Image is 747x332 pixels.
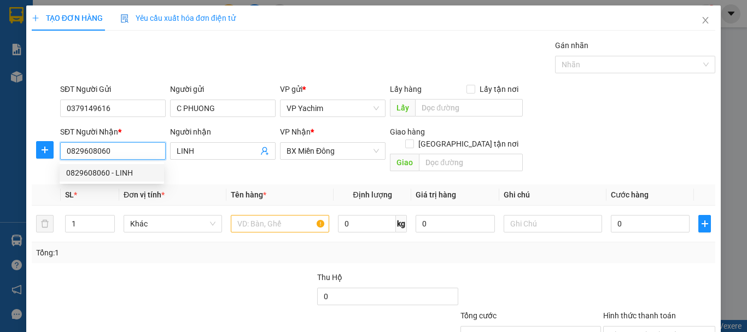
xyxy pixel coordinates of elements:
span: plus [37,145,53,154]
div: 0829608060 - LINH [60,164,164,182]
span: Lấy [390,99,415,117]
input: Dọc đường [419,154,523,171]
label: Gán nhãn [555,41,588,50]
span: plus [32,14,39,22]
label: Hình thức thanh toán [603,311,676,320]
button: delete [36,215,54,232]
span: [GEOGRAPHIC_DATA] tận nơi [414,138,523,150]
span: Giá trị hàng [416,190,456,199]
input: Ghi Chú [504,215,602,232]
span: Giao [390,154,419,171]
span: Lấy hàng [390,85,422,94]
button: plus [698,215,711,232]
span: Tên hàng [231,190,266,199]
div: VP gửi [280,83,386,95]
span: Lấy tận nơi [475,83,523,95]
span: TẠO ĐƠN HÀNG [32,14,103,22]
div: 0829608060 - LINH [66,167,157,179]
button: plus [36,141,54,159]
span: Tổng cước [460,311,497,320]
input: 0 [416,215,494,232]
div: SĐT Người Gửi [60,83,166,95]
input: VD: Bàn, Ghế [231,215,329,232]
span: Giao hàng [390,127,425,136]
span: Định lượng [353,190,392,199]
span: SL [65,190,74,199]
div: SĐT Người Nhận [60,126,166,138]
div: Người gửi [170,83,276,95]
div: Người nhận [170,126,276,138]
span: close [701,16,710,25]
div: Tổng: 1 [36,247,289,259]
span: VP Nhận [280,127,311,136]
button: Close [690,5,721,36]
span: Thu Hộ [317,273,342,282]
span: Khác [130,215,215,232]
span: user-add [260,147,269,155]
span: Yêu cầu xuất hóa đơn điện tử [120,14,236,22]
span: VP Yachim [287,100,379,117]
span: BX Miền Đông [287,143,379,159]
img: icon [120,14,129,23]
span: Cước hàng [611,190,649,199]
span: plus [699,219,710,228]
input: Dọc đường [415,99,523,117]
span: Đơn vị tính [124,190,165,199]
th: Ghi chú [499,184,606,206]
span: kg [396,215,407,232]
